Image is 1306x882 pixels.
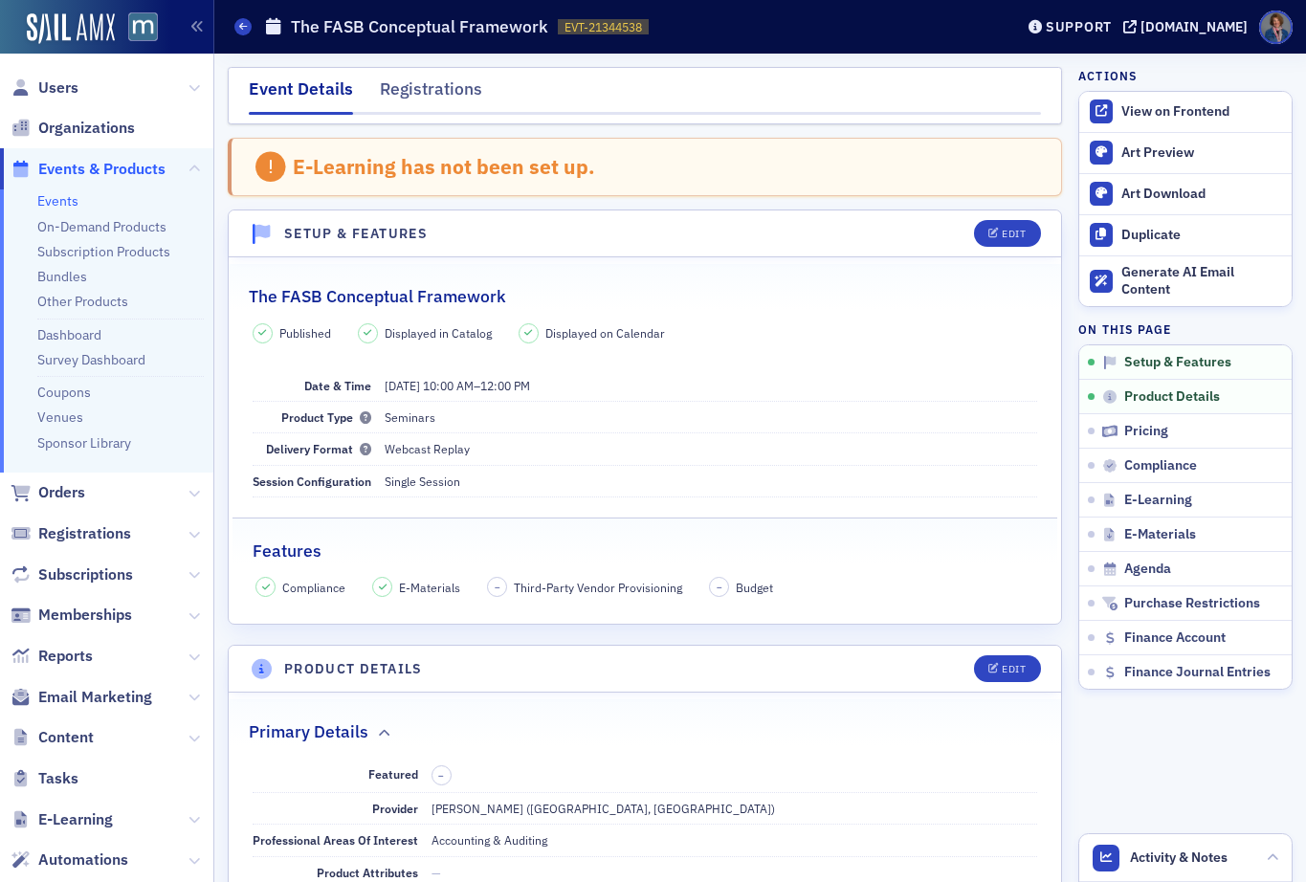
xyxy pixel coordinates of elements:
[1002,664,1026,674] div: Edit
[1121,144,1282,162] div: Art Preview
[1121,186,1282,203] div: Art Download
[385,378,420,393] span: [DATE]
[253,474,371,489] span: Session Configuration
[1140,18,1248,35] div: [DOMAIN_NAME]
[11,159,166,180] a: Events & Products
[1079,92,1292,132] a: View on Frontend
[37,408,83,426] a: Venues
[37,351,145,368] a: Survey Dashboard
[11,564,133,585] a: Subscriptions
[1259,11,1293,44] span: Profile
[37,293,128,310] a: Other Products
[1046,18,1112,35] div: Support
[1124,492,1192,509] span: E-Learning
[11,605,132,626] a: Memberships
[736,579,773,596] span: Budget
[385,474,460,489] span: Single Session
[1078,67,1138,84] h4: Actions
[399,579,460,596] span: E-Materials
[38,523,131,544] span: Registrations
[11,687,152,708] a: Email Marketing
[514,579,682,596] span: Third-Party Vendor Provisioning
[266,441,371,456] span: Delivery Format
[11,849,128,871] a: Automations
[38,605,132,626] span: Memberships
[1124,561,1171,578] span: Agenda
[1124,629,1226,647] span: Finance Account
[545,324,665,342] span: Displayed on Calendar
[717,581,722,594] span: –
[385,409,435,425] span: Seminars
[1124,595,1260,612] span: Purchase Restrictions
[37,243,170,260] a: Subscription Products
[368,766,418,782] span: Featured
[253,539,321,563] h2: Features
[37,326,101,343] a: Dashboard
[1124,423,1168,440] span: Pricing
[38,849,128,871] span: Automations
[432,865,441,880] span: —
[1079,214,1292,255] button: Duplicate
[38,809,113,830] span: E-Learning
[253,832,418,848] span: Professional Areas Of Interest
[385,324,492,342] span: Displayed in Catalog
[1079,133,1292,173] a: Art Preview
[564,19,642,35] span: EVT-21344538
[37,218,166,235] a: On-Demand Products
[115,12,158,45] a: View Homepage
[37,384,91,401] a: Coupons
[11,809,113,830] a: E-Learning
[27,13,115,44] img: SailAMX
[304,378,371,393] span: Date & Time
[38,564,133,585] span: Subscriptions
[1121,103,1282,121] div: View on Frontend
[291,15,548,38] h1: The FASB Conceptual Framework
[432,831,547,849] div: Accounting & Auditing
[11,482,85,503] a: Orders
[423,378,474,393] time: 10:00 AM
[1121,227,1282,244] div: Duplicate
[249,284,506,309] h2: The FASB Conceptual Framework
[249,719,368,744] h2: Primary Details
[1124,457,1197,474] span: Compliance
[11,118,135,139] a: Organizations
[385,378,530,393] span: –
[38,687,152,708] span: Email Marketing
[1123,20,1254,33] button: [DOMAIN_NAME]
[372,801,418,816] span: Provider
[974,655,1040,682] button: Edit
[249,77,353,115] div: Event Details
[974,220,1040,247] button: Edit
[38,482,85,503] span: Orders
[1124,354,1231,371] span: Setup & Features
[380,77,482,112] div: Registrations
[293,154,595,179] div: E-Learning has not been set up.
[1121,264,1282,298] div: Generate AI Email Content
[284,659,423,679] h4: Product Details
[1124,388,1220,406] span: Product Details
[128,12,158,42] img: SailAMX
[1079,255,1292,307] button: Generate AI Email Content
[1124,664,1271,681] span: Finance Journal Entries
[38,768,78,789] span: Tasks
[495,581,500,594] span: –
[438,769,444,783] span: –
[37,268,87,285] a: Bundles
[1078,320,1293,338] h4: On this page
[11,768,78,789] a: Tasks
[37,192,78,209] a: Events
[11,727,94,748] a: Content
[38,646,93,667] span: Reports
[38,118,135,139] span: Organizations
[317,865,418,880] span: Product Attributes
[480,378,530,393] time: 12:00 PM
[38,159,166,180] span: Events & Products
[432,801,775,816] span: [PERSON_NAME] ([GEOGRAPHIC_DATA], [GEOGRAPHIC_DATA])
[1079,173,1292,214] a: Art Download
[37,434,131,452] a: Sponsor Library
[385,441,470,456] span: Webcast Replay
[38,727,94,748] span: Content
[281,409,371,425] span: Product Type
[38,77,78,99] span: Users
[11,77,78,99] a: Users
